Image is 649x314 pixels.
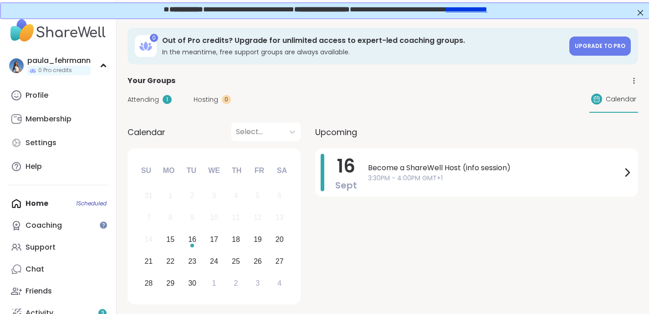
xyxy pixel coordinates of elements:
[232,255,240,267] div: 25
[169,189,173,202] div: 1
[249,161,269,181] div: Fr
[270,230,289,250] div: Choose Saturday, September 20th, 2025
[136,161,156,181] div: Su
[204,273,224,293] div: Choose Wednesday, October 1st, 2025
[606,94,636,104] span: Calendar
[368,173,622,183] span: 3:30PM - 4:00PM GMT+1
[138,185,290,294] div: month 2025-09
[270,186,289,206] div: Not available Saturday, September 6th, 2025
[222,95,231,104] div: 0
[26,90,48,100] div: Profile
[26,138,56,148] div: Settings
[183,230,202,250] div: Choose Tuesday, September 16th, 2025
[163,95,172,104] div: 1
[226,186,246,206] div: Not available Thursday, September 4th, 2025
[139,273,158,293] div: Choose Sunday, September 28th, 2025
[256,189,260,202] div: 5
[161,186,180,206] div: Not available Monday, September 1st, 2025
[256,277,260,289] div: 3
[204,230,224,250] div: Choose Wednesday, September 17th, 2025
[234,189,238,202] div: 4
[7,156,109,178] a: Help
[270,273,289,293] div: Choose Saturday, October 4th, 2025
[226,273,246,293] div: Choose Thursday, October 2nd, 2025
[210,211,218,224] div: 10
[270,251,289,271] div: Choose Saturday, September 27th, 2025
[26,162,42,172] div: Help
[150,34,158,42] div: 0
[26,242,56,252] div: Support
[248,251,267,271] div: Choose Friday, September 26th, 2025
[232,233,240,246] div: 18
[254,211,262,224] div: 12
[7,15,109,47] img: ShareWell Nav Logo
[248,208,267,228] div: Not available Friday, September 12th, 2025
[144,189,153,202] div: 31
[144,255,153,267] div: 21
[204,208,224,228] div: Not available Wednesday, September 10th, 2025
[26,286,52,296] div: Friends
[227,161,247,181] div: Th
[100,221,107,229] iframe: Spotlight
[26,264,44,274] div: Chat
[147,211,151,224] div: 7
[204,186,224,206] div: Not available Wednesday, September 3rd, 2025
[226,251,246,271] div: Choose Thursday, September 25th, 2025
[194,95,218,105] span: Hosting
[254,233,262,246] div: 19
[7,108,109,130] a: Membership
[204,251,224,271] div: Choose Wednesday, September 24th, 2025
[248,186,267,206] div: Not available Friday, September 5th, 2025
[210,255,218,267] div: 24
[248,230,267,250] div: Choose Friday, September 19th, 2025
[161,273,180,293] div: Choose Monday, September 29th, 2025
[7,132,109,154] a: Settings
[276,211,284,224] div: 13
[337,153,355,179] span: 16
[139,230,158,250] div: Not available Sunday, September 14th, 2025
[166,277,174,289] div: 29
[144,277,153,289] div: 28
[158,161,179,181] div: Mo
[38,67,72,74] span: 0 Pro credits
[169,211,173,224] div: 8
[128,126,165,138] span: Calendar
[181,161,201,181] div: Tu
[139,251,158,271] div: Choose Sunday, September 21st, 2025
[276,233,284,246] div: 20
[234,277,238,289] div: 2
[190,189,194,202] div: 2
[276,255,284,267] div: 27
[183,251,202,271] div: Choose Tuesday, September 23rd, 2025
[166,255,174,267] div: 22
[139,208,158,228] div: Not available Sunday, September 7th, 2025
[183,273,202,293] div: Choose Tuesday, September 30th, 2025
[166,233,174,246] div: 15
[27,56,91,66] div: paula_fehrmann
[254,255,262,267] div: 26
[335,179,357,192] span: Sept
[270,208,289,228] div: Not available Saturday, September 13th, 2025
[183,186,202,206] div: Not available Tuesday, September 2nd, 2025
[212,277,216,289] div: 1
[210,233,218,246] div: 17
[277,189,281,202] div: 6
[7,258,109,280] a: Chat
[569,37,631,56] a: Upgrade to Pro
[248,273,267,293] div: Choose Friday, October 3rd, 2025
[7,280,109,302] a: Friends
[226,230,246,250] div: Choose Thursday, September 18th, 2025
[162,47,564,57] h3: In the meantime, free support groups are always available.
[128,75,175,86] span: Your Groups
[7,236,109,258] a: Support
[204,161,224,181] div: We
[575,42,625,50] span: Upgrade to Pro
[188,277,196,289] div: 30
[139,186,158,206] div: Not available Sunday, August 31st, 2025
[188,255,196,267] div: 23
[183,208,202,228] div: Not available Tuesday, September 9th, 2025
[212,189,216,202] div: 3
[7,84,109,106] a: Profile
[272,161,292,181] div: Sa
[226,208,246,228] div: Not available Thursday, September 11th, 2025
